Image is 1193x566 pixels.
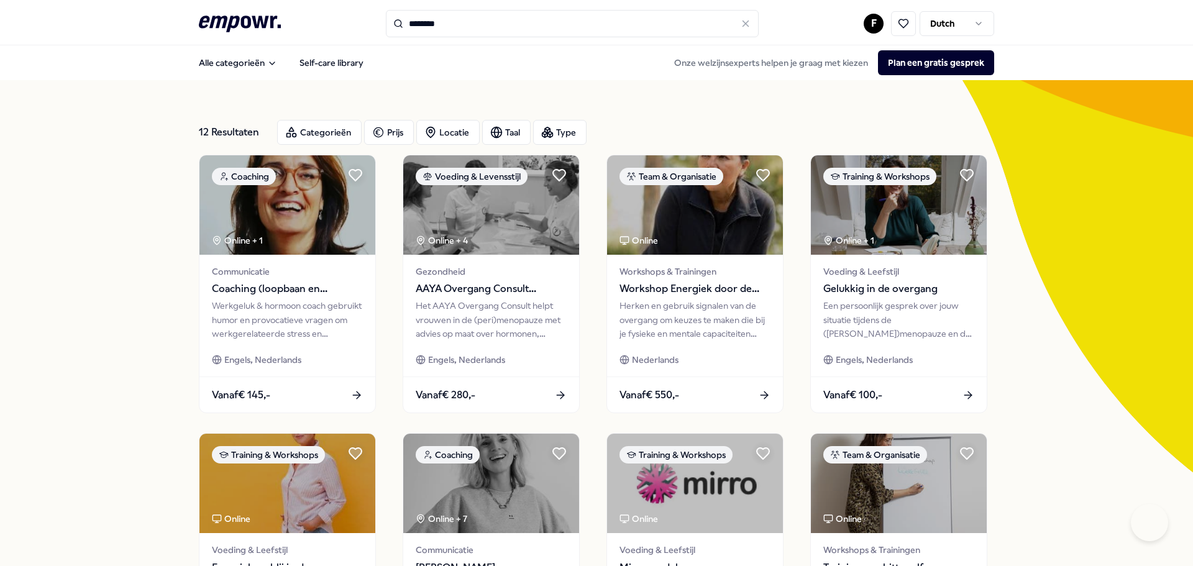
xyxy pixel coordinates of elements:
[619,234,658,247] div: Online
[416,168,528,185] div: Voeding & Levensstijl
[619,512,658,526] div: Online
[664,50,994,75] div: Onze welzijnsexperts helpen je graag met kiezen
[1131,504,1168,541] iframe: Help Scout Beacon - Open
[189,50,373,75] nav: Main
[823,543,974,557] span: Workshops & Trainingen
[403,155,580,413] a: package imageVoeding & LevensstijlOnline + 4GezondheidAAYA Overgang Consult GynaecoloogHet AAYA O...
[212,168,276,185] div: Coaching
[607,434,783,533] img: package image
[836,353,913,367] span: Engels, Nederlands
[416,281,567,297] span: AAYA Overgang Consult Gynaecoloog
[864,14,884,34] button: F
[619,543,770,557] span: Voeding & Leefstijl
[386,10,759,37] input: Search for products, categories or subcategories
[823,512,862,526] div: Online
[212,265,363,278] span: Communicatie
[878,50,994,75] button: Plan een gratis gesprek
[199,155,376,413] a: package imageCoachingOnline + 1CommunicatieCoaching (loopbaan en werkgeluk)Werkgeluk & hormoon co...
[619,446,733,463] div: Training & Workshops
[632,353,679,367] span: Nederlands
[212,281,363,297] span: Coaching (loopbaan en werkgeluk)
[199,434,375,533] img: package image
[416,234,468,247] div: Online + 4
[428,353,505,367] span: Engels, Nederlands
[290,50,373,75] a: Self-care library
[403,434,579,533] img: package image
[189,50,287,75] button: Alle categorieën
[823,446,927,463] div: Team & Organisatie
[823,265,974,278] span: Voeding & Leefstijl
[416,446,480,463] div: Coaching
[416,265,567,278] span: Gezondheid
[416,387,475,403] span: Vanaf € 280,-
[212,234,263,247] div: Online + 1
[416,543,567,557] span: Communicatie
[823,281,974,297] span: Gelukkig in de overgang
[823,234,874,247] div: Online + 1
[364,120,414,145] button: Prijs
[811,155,987,255] img: package image
[212,543,363,557] span: Voeding & Leefstijl
[823,168,936,185] div: Training & Workshops
[416,120,480,145] button: Locatie
[212,299,363,340] div: Werkgeluk & hormoon coach gebruikt humor en provocatieve vragen om werkgerelateerde stress en spa...
[619,299,770,340] div: Herken en gebruik signalen van de overgang om keuzes te maken die bij je fysieke en mentale capac...
[619,265,770,278] span: Workshops & Trainingen
[199,120,267,145] div: 12 Resultaten
[416,299,567,340] div: Het AAYA Overgang Consult helpt vrouwen in de (peri)menopauze met advies op maat over hormonen, m...
[606,155,784,413] a: package imageTeam & OrganisatieOnlineWorkshops & TrainingenWorkshop Energiek door de overgangHerk...
[277,120,362,145] button: Categorieën
[224,353,301,367] span: Engels, Nederlands
[823,299,974,340] div: Een persoonlijk gesprek over jouw situatie tijdens de ([PERSON_NAME])menopauze en de impact op jo...
[212,387,270,403] span: Vanaf € 145,-
[199,155,375,255] img: package image
[811,434,987,533] img: package image
[212,512,250,526] div: Online
[533,120,587,145] button: Type
[810,155,987,413] a: package imageTraining & WorkshopsOnline + 1Voeding & LeefstijlGelukkig in de overgangEen persoonl...
[823,387,882,403] span: Vanaf € 100,-
[619,281,770,297] span: Workshop Energiek door de overgang
[212,446,325,463] div: Training & Workshops
[619,387,679,403] span: Vanaf € 550,-
[619,168,723,185] div: Team & Organisatie
[403,155,579,255] img: package image
[482,120,531,145] button: Taal
[416,512,467,526] div: Online + 7
[607,155,783,255] img: package image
